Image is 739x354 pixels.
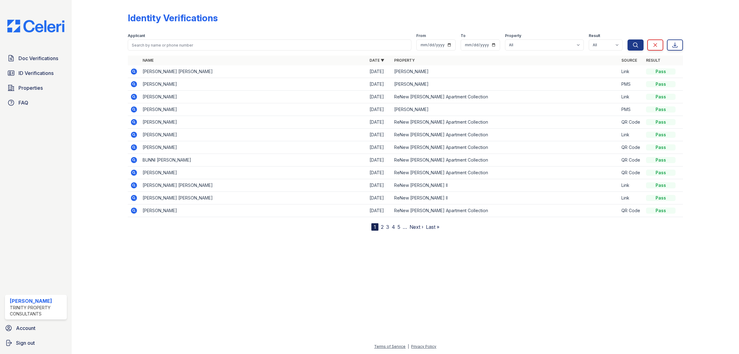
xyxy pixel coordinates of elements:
label: Result [589,33,600,38]
td: [PERSON_NAME] [140,141,367,154]
td: [PERSON_NAME] [PERSON_NAME] [140,65,367,78]
label: To [461,33,466,38]
td: ReNew [PERSON_NAME] Apartment Collection [392,154,619,167]
a: ID Verifications [5,67,67,79]
a: Sign out [2,337,69,349]
label: From [416,33,426,38]
div: Pass [646,81,676,87]
td: [PERSON_NAME] [140,78,367,91]
div: 1 [371,223,378,231]
a: Properties [5,82,67,94]
td: [PERSON_NAME] [PERSON_NAME] [140,179,367,192]
div: Pass [646,106,676,113]
label: Applicant [128,33,145,38]
div: Pass [646,208,676,214]
td: [PERSON_NAME] [140,204,367,217]
span: Account [16,324,35,332]
td: [DATE] [367,91,392,103]
td: PMS [619,103,644,116]
div: Pass [646,182,676,188]
td: QR Code [619,154,644,167]
td: [PERSON_NAME] [140,129,367,141]
td: Link [619,91,644,103]
td: [DATE] [367,192,392,204]
td: [DATE] [367,167,392,179]
a: 2 [381,224,384,230]
span: Properties [18,84,43,92]
td: ReNew [PERSON_NAME] II [392,192,619,204]
td: PMS [619,78,644,91]
td: Link [619,192,644,204]
a: Property [394,58,415,63]
td: [DATE] [367,141,392,154]
td: QR Code [619,116,644,129]
span: Doc Verifications [18,55,58,62]
div: Pass [646,119,676,125]
td: [PERSON_NAME] [392,103,619,116]
a: Privacy Policy [411,344,436,349]
span: Sign out [16,339,35,347]
div: Trinity Property Consultants [10,305,64,317]
div: Identity Verifications [128,12,218,23]
a: Next › [410,224,423,230]
div: [PERSON_NAME] [10,297,64,305]
td: ReNew [PERSON_NAME] Apartment Collection [392,91,619,103]
td: [PERSON_NAME] [PERSON_NAME] [140,192,367,204]
div: | [408,344,409,349]
a: Doc Verifications [5,52,67,64]
td: [DATE] [367,204,392,217]
td: [PERSON_NAME] [140,167,367,179]
label: Property [505,33,521,38]
a: Source [621,58,637,63]
span: … [403,223,407,231]
td: [PERSON_NAME] [140,91,367,103]
td: QR Code [619,141,644,154]
td: ReNew [PERSON_NAME] Apartment Collection [392,167,619,179]
a: Name [143,58,154,63]
div: Pass [646,170,676,176]
span: FAQ [18,99,28,106]
a: 5 [398,224,400,230]
a: Result [646,58,660,63]
a: 3 [386,224,389,230]
input: Search by name or phone number [128,39,411,51]
td: ReNew [PERSON_NAME] Apartment Collection [392,141,619,154]
td: [DATE] [367,65,392,78]
a: Account [2,322,69,334]
td: [DATE] [367,116,392,129]
td: ReNew [PERSON_NAME] Apartment Collection [392,129,619,141]
a: Terms of Service [374,344,406,349]
td: BUNNI [PERSON_NAME] [140,154,367,167]
td: [PERSON_NAME] [392,65,619,78]
td: [DATE] [367,129,392,141]
a: FAQ [5,97,67,109]
img: CE_Logo_Blue-a8612792a0a2168367f1c8372b55b34899dd931a85d93a1a3d3e32e68fde9ad4.png [2,20,69,32]
td: Link [619,179,644,192]
div: Pass [646,157,676,163]
div: Pass [646,68,676,75]
td: ReNew [PERSON_NAME] Apartment Collection [392,204,619,217]
td: [PERSON_NAME] [392,78,619,91]
div: Pass [646,195,676,201]
td: [DATE] [367,179,392,192]
div: Pass [646,144,676,150]
td: [DATE] [367,78,392,91]
td: [PERSON_NAME] [140,103,367,116]
div: Pass [646,132,676,138]
td: ReNew [PERSON_NAME] II [392,179,619,192]
td: QR Code [619,167,644,179]
a: 4 [392,224,395,230]
td: ReNew [PERSON_NAME] Apartment Collection [392,116,619,129]
td: Link [619,129,644,141]
td: [DATE] [367,103,392,116]
td: [PERSON_NAME] [140,116,367,129]
a: Last » [426,224,439,230]
td: [DATE] [367,154,392,167]
div: Pass [646,94,676,100]
td: Link [619,65,644,78]
td: QR Code [619,204,644,217]
span: ID Verifications [18,69,54,77]
a: Date ▼ [369,58,384,63]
